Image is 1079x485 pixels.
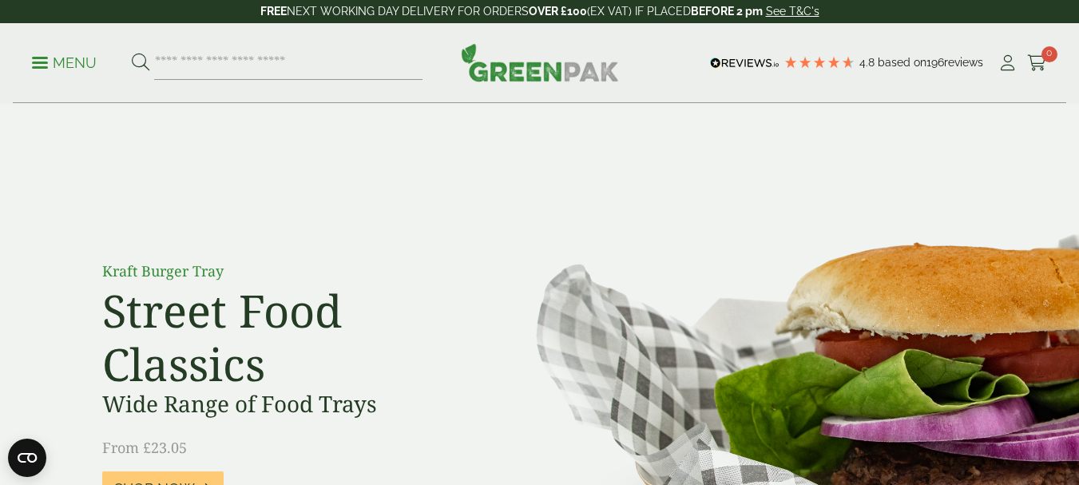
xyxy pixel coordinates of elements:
[859,56,878,69] span: 4.8
[102,438,187,457] span: From £23.05
[32,54,97,73] p: Menu
[529,5,587,18] strong: OVER £100
[32,54,97,70] a: Menu
[783,55,855,70] div: 4.79 Stars
[461,43,619,81] img: GreenPak Supplies
[926,56,944,69] span: 196
[102,260,462,282] p: Kraft Burger Tray
[944,56,983,69] span: reviews
[1027,55,1047,71] i: Cart
[102,284,462,391] h2: Street Food Classics
[1041,46,1057,62] span: 0
[998,55,1018,71] i: My Account
[766,5,819,18] a: See T&C's
[691,5,763,18] strong: BEFORE 2 pm
[878,56,926,69] span: Based on
[1027,51,1047,75] a: 0
[710,58,779,69] img: REVIEWS.io
[8,439,46,477] button: Open CMP widget
[260,5,287,18] strong: FREE
[102,391,462,418] h3: Wide Range of Food Trays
